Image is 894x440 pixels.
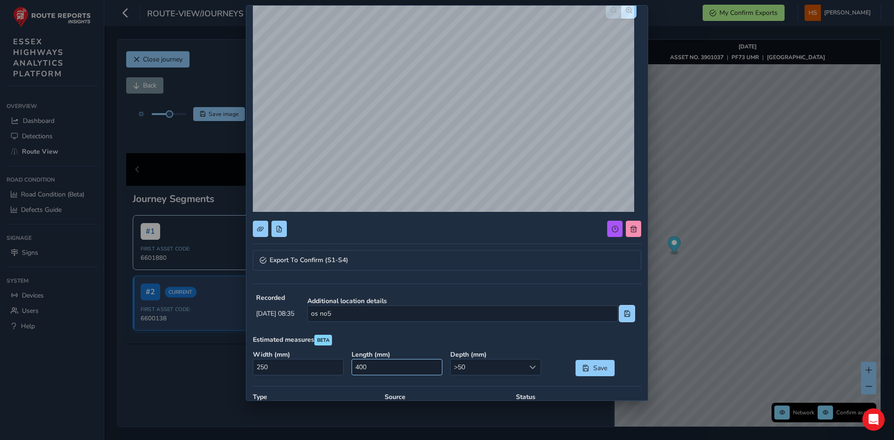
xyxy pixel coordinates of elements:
[253,250,641,271] a: Expand
[307,297,635,305] strong: Additional location details
[270,257,348,264] span: Export To Confirm (S1-S4)
[450,350,542,359] strong: Depth ( mm )
[317,337,330,344] span: BETA
[451,359,525,375] span: >50
[256,293,294,302] strong: Recorded
[256,309,294,318] span: [DATE] 08:35
[385,393,510,401] strong: Source
[253,350,345,359] strong: Width ( mm )
[862,408,885,431] div: Open Intercom Messenger
[381,389,513,421] div: Route View Defect
[592,364,608,372] span: Save
[576,360,615,376] button: Save
[253,393,378,401] strong: Type
[516,393,641,401] strong: Status
[253,335,314,344] strong: Estimated measures
[352,350,444,359] strong: Length ( mm )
